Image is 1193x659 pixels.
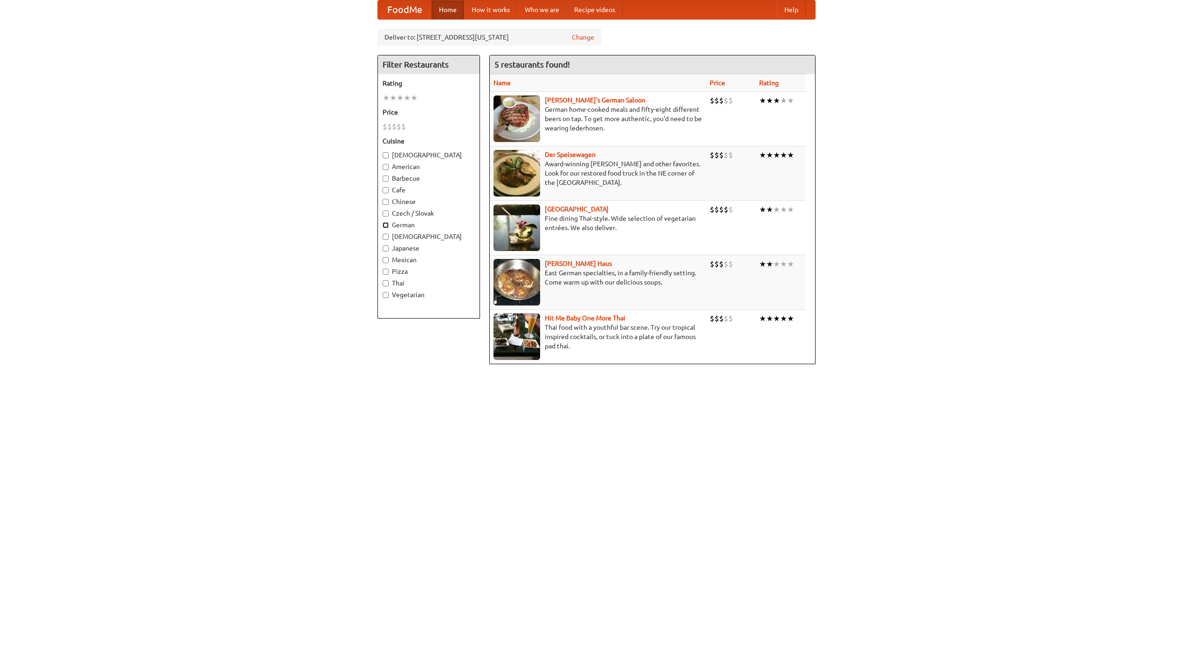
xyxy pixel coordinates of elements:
a: Name [494,79,511,87]
label: American [383,162,475,171]
label: Barbecue [383,174,475,183]
li: $ [383,122,387,132]
li: $ [724,313,728,324]
a: Hit Me Baby One More Thai [545,314,625,322]
input: [DEMOGRAPHIC_DATA] [383,152,389,158]
label: Cafe [383,185,475,195]
li: ★ [773,259,780,269]
li: $ [728,95,733,106]
h5: Rating [383,79,475,88]
a: Help [777,0,806,19]
img: babythai.jpg [494,313,540,360]
li: ★ [773,204,780,215]
li: ★ [787,150,794,160]
li: $ [724,204,728,215]
h4: Filter Restaurants [378,55,480,74]
li: ★ [773,150,780,160]
label: Thai [383,279,475,288]
h5: Price [383,108,475,117]
input: Mexican [383,257,389,263]
li: $ [714,313,719,324]
li: $ [719,204,724,215]
li: $ [710,150,714,160]
li: ★ [787,259,794,269]
li: $ [719,150,724,160]
li: ★ [383,93,390,103]
input: Chinese [383,199,389,205]
li: $ [728,204,733,215]
input: Cafe [383,187,389,193]
input: Thai [383,280,389,286]
li: $ [728,313,733,324]
a: [GEOGRAPHIC_DATA] [545,205,609,213]
li: ★ [787,204,794,215]
h5: Cuisine [383,136,475,146]
li: $ [710,259,714,269]
li: ★ [766,204,773,215]
a: Rating [759,79,779,87]
input: Czech / Slovak [383,211,389,217]
li: $ [710,95,714,106]
a: Price [710,79,725,87]
li: $ [719,95,724,106]
a: Der Speisewagen [545,151,596,158]
li: $ [401,122,406,132]
li: $ [719,259,724,269]
label: Japanese [383,244,475,253]
label: Chinese [383,197,475,206]
p: Fine dining Thai-style. Wide selection of vegetarian entrées. We also deliver. [494,214,702,232]
li: ★ [773,95,780,106]
a: Change [572,33,594,42]
li: ★ [766,313,773,324]
label: Czech / Slovak [383,209,475,218]
li: ★ [759,313,766,324]
li: $ [724,150,728,160]
label: [DEMOGRAPHIC_DATA] [383,232,475,241]
li: ★ [766,95,773,106]
li: ★ [404,93,411,103]
p: German home-cooked meals and fifty-eight different beers on tap. To get more authentic, you'd nee... [494,105,702,133]
li: ★ [780,150,787,160]
input: Barbecue [383,176,389,182]
img: satay.jpg [494,204,540,251]
li: $ [714,150,719,160]
input: Pizza [383,269,389,275]
li: ★ [390,93,397,103]
input: American [383,164,389,170]
li: ★ [397,93,404,103]
a: Who we are [517,0,567,19]
li: ★ [759,259,766,269]
li: $ [714,95,719,106]
div: Deliver to: [STREET_ADDRESS][US_STATE] [377,29,601,46]
li: $ [719,313,724,324]
img: kohlhaus.jpg [494,259,540,306]
li: ★ [759,204,766,215]
li: ★ [780,95,787,106]
li: ★ [787,95,794,106]
ng-pluralize: 5 restaurants found! [494,60,570,69]
li: ★ [766,259,773,269]
li: ★ [759,150,766,160]
label: Pizza [383,267,475,276]
input: German [383,222,389,228]
img: esthers.jpg [494,95,540,142]
img: speisewagen.jpg [494,150,540,197]
li: ★ [773,313,780,324]
li: $ [728,259,733,269]
input: Vegetarian [383,292,389,298]
li: $ [724,259,728,269]
li: $ [710,204,714,215]
a: [PERSON_NAME] Haus [545,260,612,267]
li: $ [714,259,719,269]
li: $ [728,150,733,160]
p: East German specialties, in a family-friendly setting. Come warm up with our delicious soups. [494,268,702,287]
p: Thai food with a youthful bar scene. Try our tropical inspired cocktails, or tuck into a plate of... [494,323,702,351]
a: Recipe videos [567,0,623,19]
li: ★ [780,259,787,269]
label: Mexican [383,255,475,265]
input: [DEMOGRAPHIC_DATA] [383,234,389,240]
label: German [383,220,475,230]
a: [PERSON_NAME]'s German Saloon [545,96,645,104]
